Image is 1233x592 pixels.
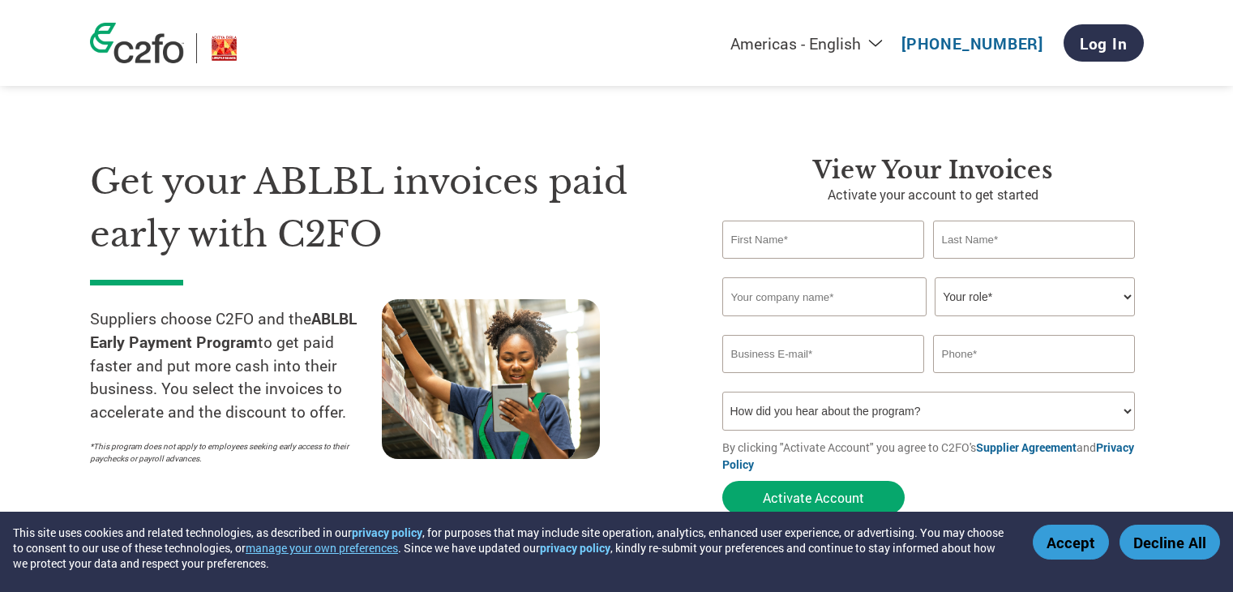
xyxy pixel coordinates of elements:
button: Decline All [1120,525,1220,560]
a: Privacy Policy [722,440,1134,472]
button: Accept [1033,525,1109,560]
div: Inavlid Phone Number [933,375,1136,385]
input: Your company name* [722,277,927,316]
div: Inavlid Email Address [722,375,925,385]
input: Phone* [933,335,1136,373]
div: Invalid first name or first name is too long [722,260,925,271]
a: privacy policy [540,540,610,556]
div: This site uses cookies and related technologies, as described in our , for purposes that may incl... [13,525,1009,571]
h3: View Your Invoices [722,156,1144,185]
a: [PHONE_NUMBER] [901,33,1043,54]
button: manage your own preferences [246,540,398,556]
img: c2fo logo [90,23,184,63]
div: Invalid company name or company name is too long [722,318,1136,328]
button: Activate Account [722,481,905,514]
input: Invalid Email format [722,335,925,373]
img: supply chain worker [382,299,600,459]
h1: Get your ABLBL invoices paid early with C2FO [90,156,674,260]
p: Suppliers choose C2FO and the to get paid faster and put more cash into their business. You selec... [90,307,382,424]
p: *This program does not apply to employees seeking early access to their paychecks or payroll adva... [90,440,366,465]
img: ABLBL [209,33,240,63]
input: Last Name* [933,221,1136,259]
div: Invalid last name or last name is too long [933,260,1136,271]
p: By clicking "Activate Account" you agree to C2FO's and [722,439,1144,473]
a: privacy policy [352,525,422,540]
select: Title/Role [935,277,1135,316]
p: Activate your account to get started [722,185,1144,204]
a: Log In [1064,24,1144,62]
strong: ABLBL Early Payment Program [90,308,357,352]
input: First Name* [722,221,925,259]
a: Supplier Agreement [976,440,1077,455]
